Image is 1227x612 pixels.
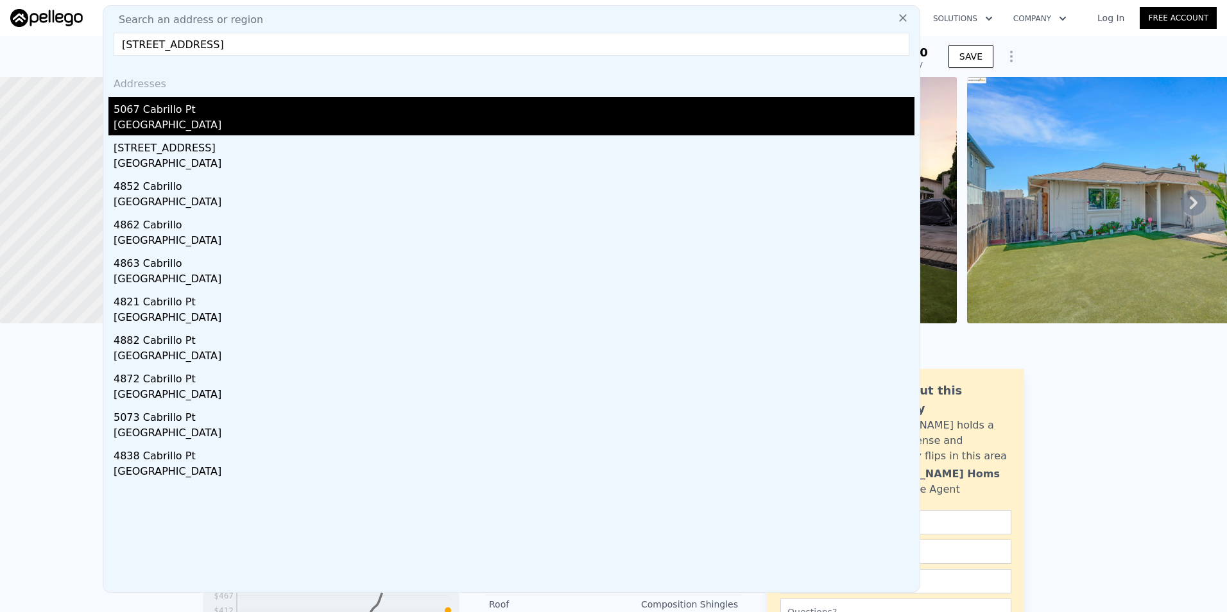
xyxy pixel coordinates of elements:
[114,117,914,135] div: [GEOGRAPHIC_DATA]
[114,194,914,212] div: [GEOGRAPHIC_DATA]
[868,418,1011,464] div: [PERSON_NAME] holds a broker license and personally flips in this area
[114,328,914,348] div: 4882 Cabrillo Pt
[868,382,1011,418] div: Ask about this property
[1140,7,1217,29] a: Free Account
[868,466,1000,482] div: [PERSON_NAME] Homs
[10,9,83,27] img: Pellego
[948,45,993,68] button: SAVE
[114,97,914,117] div: 5067 Cabrillo Pt
[108,66,914,97] div: Addresses
[114,233,914,251] div: [GEOGRAPHIC_DATA]
[923,7,1003,30] button: Solutions
[114,174,914,194] div: 4852 Cabrillo
[114,251,914,271] div: 4863 Cabrillo
[114,33,909,56] input: Enter an address, city, region, neighborhood or zip code
[1003,7,1077,30] button: Company
[1082,12,1140,24] a: Log In
[114,289,914,310] div: 4821 Cabrillo Pt
[114,443,914,464] div: 4838 Cabrillo Pt
[114,366,914,387] div: 4872 Cabrillo Pt
[108,12,263,28] span: Search an address or region
[114,425,914,443] div: [GEOGRAPHIC_DATA]
[114,271,914,289] div: [GEOGRAPHIC_DATA]
[114,464,914,482] div: [GEOGRAPHIC_DATA]
[114,135,914,156] div: [STREET_ADDRESS]
[114,387,914,405] div: [GEOGRAPHIC_DATA]
[114,212,914,233] div: 4862 Cabrillo
[114,405,914,425] div: 5073 Cabrillo Pt
[489,598,613,611] div: Roof
[114,156,914,174] div: [GEOGRAPHIC_DATA]
[114,310,914,328] div: [GEOGRAPHIC_DATA]
[114,348,914,366] div: [GEOGRAPHIC_DATA]
[214,591,234,600] tspan: $467
[999,44,1024,69] button: Show Options
[613,598,738,611] div: Composition Shingles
